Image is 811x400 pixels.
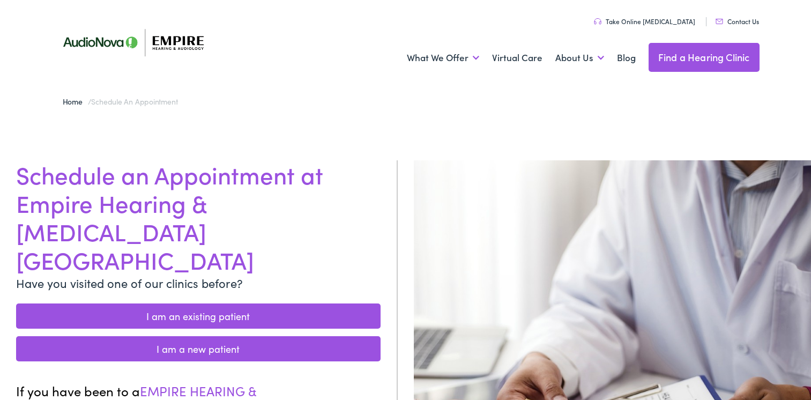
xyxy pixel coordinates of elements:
[617,38,636,78] a: Blog
[63,96,88,107] a: Home
[594,17,695,26] a: Take Online [MEDICAL_DATA]
[716,17,759,26] a: Contact Us
[91,96,177,107] span: Schedule an Appointment
[16,160,381,273] h1: Schedule an Appointment at Empire Hearing & [MEDICAL_DATA] [GEOGRAPHIC_DATA]
[555,38,604,78] a: About Us
[649,43,760,72] a: Find a Hearing Clinic
[16,336,381,361] a: I am a new patient
[63,96,178,107] span: /
[16,274,381,292] p: Have you visited one of our clinics before?
[716,19,723,24] img: utility icon
[407,38,479,78] a: What We Offer
[16,303,381,329] a: I am an existing patient
[594,18,601,25] img: utility icon
[492,38,542,78] a: Virtual Care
